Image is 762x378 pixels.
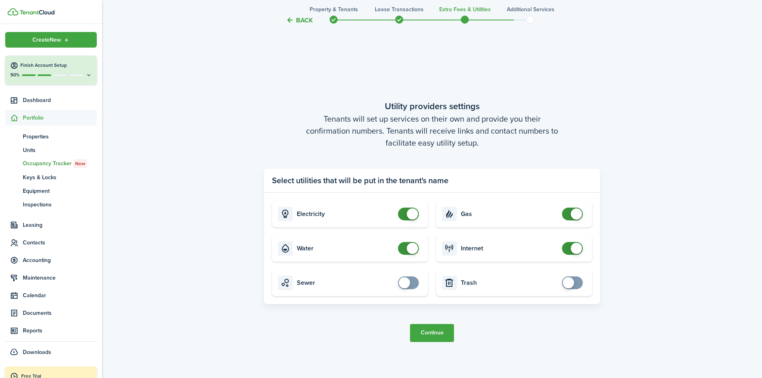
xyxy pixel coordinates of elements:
[23,114,97,122] span: Portfolio
[32,37,61,43] span: Create New
[507,5,554,14] h3: Additional Services
[264,113,600,149] wizard-step-header-description: Tenants will set up services on their own and provide you their confirmation numbers. Tenants wil...
[23,132,97,141] span: Properties
[461,210,558,218] card-title: Gas
[23,274,97,282] span: Maintenance
[286,16,313,24] button: Back
[297,210,394,218] card-title: Electricity
[23,238,97,247] span: Contacts
[297,245,394,252] card-title: Water
[75,160,85,167] span: New
[410,324,454,342] button: Continue
[5,184,97,198] a: Equipment
[20,10,54,15] img: TenantCloud
[5,56,97,84] button: Finish Account Setup50%
[5,157,97,170] a: Occupancy TrackerNew
[23,159,97,168] span: Occupancy Tracker
[310,5,358,14] h3: Property & Tenants
[5,32,97,48] button: Open menu
[5,130,97,143] a: Properties
[264,100,600,113] wizard-step-header-title: Utility providers settings
[272,174,448,186] panel-main-title: Select utilities that will be put in the tenant's name
[23,309,97,317] span: Documents
[23,221,97,229] span: Leasing
[23,256,97,264] span: Accounting
[10,72,20,78] p: 50%
[23,348,51,356] span: Downloads
[5,92,97,108] a: Dashboard
[439,5,491,14] h3: Extra fees & Utilities
[5,170,97,184] a: Keys & Locks
[5,143,97,157] a: Units
[297,279,394,286] card-title: Sewer
[23,173,97,182] span: Keys & Locks
[461,245,558,252] card-title: Internet
[20,62,92,69] h4: Finish Account Setup
[8,8,18,16] img: TenantCloud
[375,5,424,14] h3: Lease Transactions
[23,326,97,335] span: Reports
[23,96,97,104] span: Dashboard
[5,323,97,338] a: Reports
[5,198,97,211] a: Inspections
[23,146,97,154] span: Units
[23,187,97,195] span: Equipment
[23,291,97,300] span: Calendar
[23,200,97,209] span: Inspections
[461,279,558,286] card-title: Trash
